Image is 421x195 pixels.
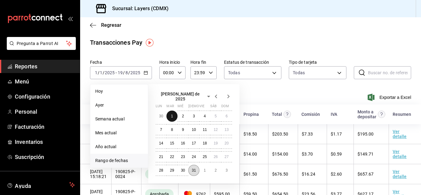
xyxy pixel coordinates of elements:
[90,22,121,28] button: Regresar
[159,168,163,173] abbr: 28 de julio de 2025
[215,114,217,118] abbr: 5 de julio de 2025
[170,168,174,173] abbr: 29 de julio de 2025
[192,168,196,173] abbr: 31 de julio de 2025
[4,45,76,51] a: Pregunta a Parrot AI
[103,70,104,75] span: /
[221,138,232,149] button: 20 de julio de 2025
[178,124,188,135] button: 9 de julio de 2025
[68,16,73,21] button: open_drawer_menu
[182,128,184,132] abbr: 9 de julio de 2025
[210,138,221,149] button: 19 de julio de 2025
[224,60,281,64] label: Estatus de transacción
[15,77,75,86] span: Menú
[272,152,288,156] span: $ 154.00
[225,128,229,132] abbr: 13 de julio de 2025
[98,70,100,75] span: /
[221,104,229,111] abbr: domingo
[203,155,207,159] abbr: 25 de julio de 2025
[125,70,128,75] input: --
[188,165,199,176] button: 31 de julio de 2025
[203,141,207,145] abbr: 18 de julio de 2025
[146,39,153,47] button: Tooltip marker
[358,172,374,177] span: $ 657.67
[210,165,221,176] button: 2 de agosto de 2025
[193,114,195,118] abbr: 3 de julio de 2025
[111,164,141,184] td: 190825-P-0024
[95,102,143,108] span: Ayer
[166,124,177,135] button: 8 de julio de 2025
[272,172,288,177] span: $ 676.50
[358,152,374,156] span: $ 149.71
[95,144,143,150] span: Año actual
[221,165,232,176] button: 3 de agosto de 2025
[215,168,217,173] abbr: 2 de agosto de 2025
[156,151,166,162] button: 21 de julio de 2025
[369,94,411,101] button: Exportar a Excel
[301,112,320,117] div: Comisión
[100,70,103,75] input: --
[171,128,173,132] abbr: 8 de julio de 2025
[130,70,141,75] input: ----
[128,70,130,75] span: /
[159,60,186,64] label: Hora inicio
[95,116,143,122] span: Semana actual
[181,155,185,159] abbr: 23 de julio de 2025
[156,124,166,135] button: 7 de julio de 2025
[160,128,162,132] abbr: 7 de julio de 2025
[221,124,232,135] button: 13 de julio de 2025
[178,138,188,149] button: 16 de julio de 2025
[147,172,171,177] span: Aprobada
[192,141,196,145] abbr: 17 de julio de 2025
[393,169,407,179] a: Ver detalle
[101,22,121,28] span: Regresar
[228,70,240,76] span: Todas
[156,104,162,111] abbr: lunes
[90,60,152,64] label: Fecha
[210,111,221,122] button: 5 de julio de 2025
[199,138,210,149] button: 18 de julio de 2025
[293,70,305,76] div: Todas
[199,104,204,111] abbr: viernes
[15,138,75,146] span: Inventarios
[210,104,217,111] abbr: sábado
[289,60,346,64] label: Tipo de tarjeta
[116,70,117,75] span: -
[358,109,376,119] div: Monto a depositar
[156,111,166,122] button: 30 de junio de 2025
[199,165,210,176] button: 1 de agosto de 2025
[166,111,177,122] button: 1 de julio de 2025
[178,104,183,111] abbr: miércoles
[226,114,228,118] abbr: 6 de julio de 2025
[166,104,174,111] abbr: martes
[358,132,374,136] span: $ 195.00
[178,111,188,122] button: 2 de julio de 2025
[199,124,210,135] button: 11 de julio de 2025
[190,60,217,64] label: Hora fin
[15,123,75,131] span: Facturación
[188,151,199,162] button: 24 de julio de 2025
[203,128,207,132] abbr: 11 de julio de 2025
[170,141,174,145] abbr: 15 de julio de 2025
[393,112,411,117] div: Resumen
[331,112,337,117] div: IVA
[123,70,125,75] span: /
[204,114,206,118] abbr: 4 de julio de 2025
[17,40,66,47] span: Pregunta a Parrot AI
[302,172,315,177] span: $ 16.24
[199,111,210,122] button: 4 de julio de 2025
[188,124,199,135] button: 10 de julio de 2025
[192,155,196,159] abbr: 24 de julio de 2025
[210,151,221,162] button: 26 de julio de 2025
[95,70,98,75] input: --
[178,165,188,176] button: 30 de julio de 2025
[80,144,111,164] td: [DATE] 15:25:14
[331,172,342,177] span: $ 2.60
[221,151,232,162] button: 27 de julio de 2025
[368,67,411,79] input: Buscar no. de referencia
[210,124,221,135] button: 12 de julio de 2025
[15,62,75,71] span: Reportes
[166,138,177,149] button: 15 de julio de 2025
[204,168,206,173] abbr: 1 de agosto de 2025
[90,38,142,47] div: Transacciones Pay
[171,114,173,118] abbr: 1 de julio de 2025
